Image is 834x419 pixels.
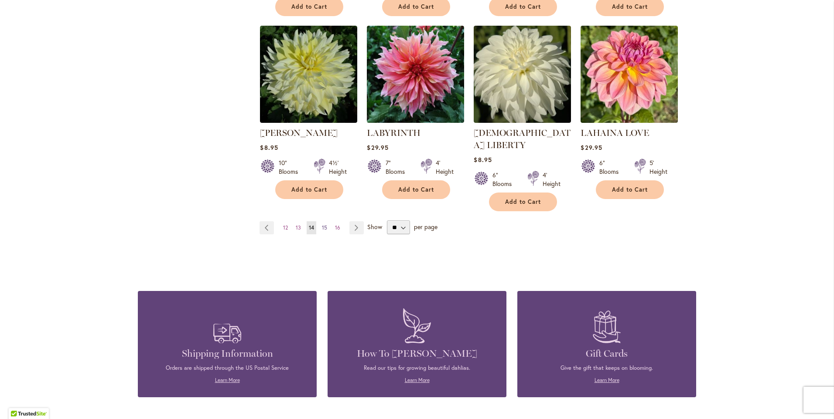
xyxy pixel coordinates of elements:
[260,143,278,152] span: $8.95
[505,198,541,206] span: Add to Cart
[335,224,340,231] span: 16
[333,221,342,234] a: 16
[581,143,602,152] span: $29.95
[151,348,304,360] h4: Shipping Information
[367,26,464,123] img: Labyrinth
[260,128,338,138] a: [PERSON_NAME]
[596,180,664,199] button: Add to Cart
[281,221,290,234] a: 12
[398,186,434,193] span: Add to Cart
[275,180,343,199] button: Add to Cart
[489,193,557,211] button: Add to Cart
[543,171,561,188] div: 4' Height
[291,3,327,10] span: Add to Cart
[341,348,493,360] h4: How To [PERSON_NAME]
[151,364,304,372] p: Orders are shipped through the US Postal Service
[367,223,382,231] span: Show
[612,186,648,193] span: Add to Cart
[382,180,450,199] button: Add to Cart
[530,348,683,360] h4: Gift Cards
[329,159,347,176] div: 4½' Height
[474,26,571,123] img: LADY LIBERTY
[398,3,434,10] span: Add to Cart
[414,223,438,231] span: per page
[296,224,301,231] span: 13
[474,116,571,125] a: LADY LIBERTY
[320,221,329,234] a: 15
[367,143,388,152] span: $29.95
[436,159,454,176] div: 4' Height
[595,377,619,383] a: Learn More
[581,26,678,123] img: LAHAINA LOVE
[505,3,541,10] span: Add to Cart
[279,159,303,176] div: 10" Blooms
[309,224,314,231] span: 14
[260,26,357,123] img: La Luna
[215,377,240,383] a: Learn More
[291,186,327,193] span: Add to Cart
[599,159,624,176] div: 6" Blooms
[7,388,31,412] iframe: Launch Accessibility Center
[405,377,430,383] a: Learn More
[367,116,464,125] a: Labyrinth
[294,221,303,234] a: 13
[386,159,410,176] div: 7" Blooms
[581,128,649,138] a: LAHAINA LOVE
[492,171,517,188] div: 6" Blooms
[260,116,357,125] a: La Luna
[367,128,420,138] a: LABYRINTH
[474,128,571,150] a: [DEMOGRAPHIC_DATA] LIBERTY
[283,224,288,231] span: 12
[581,116,678,125] a: LAHAINA LOVE
[322,224,327,231] span: 15
[649,159,667,176] div: 5' Height
[530,364,683,372] p: Give the gift that keeps on blooming.
[474,155,492,164] span: $8.95
[341,364,493,372] p: Read our tips for growing beautiful dahlias.
[612,3,648,10] span: Add to Cart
